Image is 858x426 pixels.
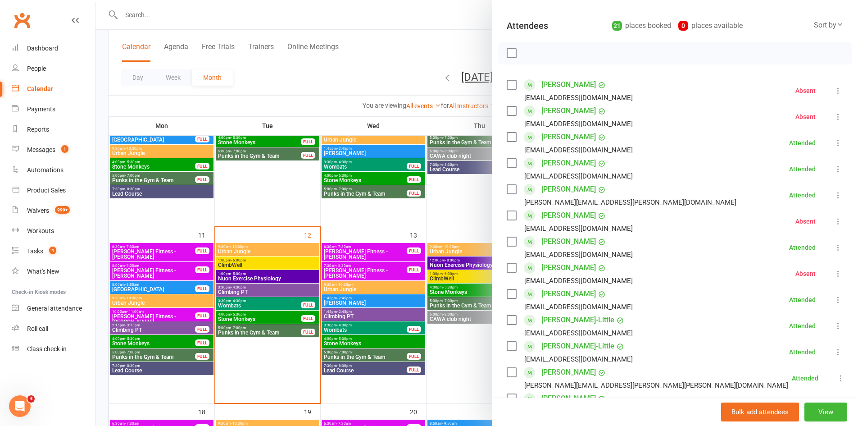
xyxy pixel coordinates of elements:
div: [EMAIL_ADDRESS][DOMAIN_NAME] [524,353,633,365]
a: Product Sales [12,180,95,201]
div: Tasks [27,247,43,255]
a: [PERSON_NAME] [541,287,596,301]
a: Class kiosk mode [12,339,95,359]
div: Attended [789,297,816,303]
div: Roll call [27,325,48,332]
div: Attended [789,166,816,172]
div: Automations [27,166,64,174]
div: What's New [27,268,59,275]
a: [PERSON_NAME] [541,182,596,197]
a: [PERSON_NAME]-Little [541,339,614,353]
iframe: Intercom live chat [9,395,31,417]
a: [PERSON_NAME] [541,261,596,275]
a: [PERSON_NAME] [541,365,596,380]
a: [PERSON_NAME] [541,234,596,249]
a: Automations [12,160,95,180]
div: Attended [789,323,816,329]
div: Messages [27,146,55,153]
a: [PERSON_NAME] [541,208,596,223]
span: 999+ [55,206,70,214]
div: [EMAIL_ADDRESS][DOMAIN_NAME] [524,118,633,130]
span: 4 [49,247,56,254]
div: [EMAIL_ADDRESS][DOMAIN_NAME] [524,170,633,182]
div: Class check-in [27,345,67,353]
a: Clubworx [11,9,33,32]
div: Absent [795,114,816,120]
a: Workouts [12,221,95,241]
a: Calendar [12,79,95,99]
a: [PERSON_NAME] [541,104,596,118]
span: 3 [27,395,35,403]
a: People [12,59,95,79]
div: People [27,65,46,72]
div: Attended [792,375,818,381]
div: Absent [795,218,816,224]
a: Roll call [12,319,95,339]
div: Absent [795,87,816,94]
a: General attendance kiosk mode [12,298,95,319]
button: View [804,403,847,421]
div: Waivers [27,207,49,214]
div: Payments [27,105,55,113]
div: 0 [678,21,688,31]
button: Bulk add attendees [721,403,799,421]
a: Tasks 4 [12,241,95,261]
a: [PERSON_NAME]-Little [541,313,614,327]
a: What's New [12,261,95,282]
div: Product Sales [27,187,66,194]
div: [PERSON_NAME][EMAIL_ADDRESS][PERSON_NAME][PERSON_NAME][DOMAIN_NAME] [524,380,788,391]
div: [EMAIL_ADDRESS][DOMAIN_NAME] [524,301,633,313]
div: Workouts [27,227,54,234]
div: [EMAIL_ADDRESS][DOMAIN_NAME] [524,223,633,234]
div: Absent [795,270,816,277]
div: Reports [27,126,49,133]
div: places booked [612,19,671,32]
div: Attendees [507,19,548,32]
a: Payments [12,99,95,119]
div: [EMAIL_ADDRESS][DOMAIN_NAME] [524,275,633,287]
div: Attended [789,244,816,251]
a: [PERSON_NAME] [541,78,596,92]
div: Dashboard [27,45,58,52]
div: [EMAIL_ADDRESS][DOMAIN_NAME] [524,249,633,261]
div: General attendance [27,305,82,312]
div: [EMAIL_ADDRESS][DOMAIN_NAME] [524,92,633,104]
div: Attended [789,140,816,146]
div: Attended [789,349,816,355]
a: Reports [12,119,95,140]
a: [PERSON_NAME] [541,130,596,144]
div: Attended [789,192,816,198]
a: Waivers 999+ [12,201,95,221]
a: [PERSON_NAME] [541,391,596,406]
div: places available [678,19,743,32]
div: Sort by [814,19,844,31]
div: [EMAIL_ADDRESS][DOMAIN_NAME] [524,144,633,156]
div: Calendar [27,85,53,92]
div: [EMAIL_ADDRESS][DOMAIN_NAME] [524,327,633,339]
div: [PERSON_NAME][EMAIL_ADDRESS][PERSON_NAME][DOMAIN_NAME] [524,197,736,208]
div: 21 [612,21,622,31]
a: Dashboard [12,38,95,59]
a: Messages 1 [12,140,95,160]
a: [PERSON_NAME] [541,156,596,170]
span: 1 [61,145,68,153]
